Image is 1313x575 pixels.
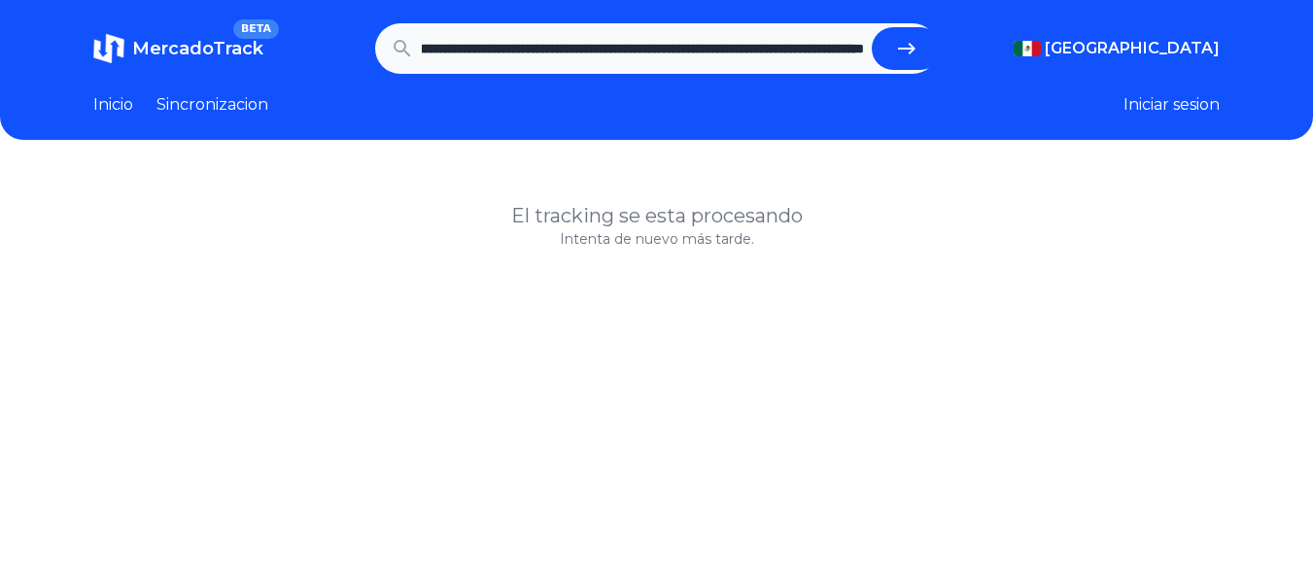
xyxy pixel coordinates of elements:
[93,33,263,64] a: MercadoTrackBETA
[1123,93,1220,117] button: Iniciar sesion
[93,93,133,117] a: Inicio
[93,202,1220,229] h1: El tracking se esta procesando
[132,38,263,59] span: MercadoTrack
[1014,37,1220,60] button: [GEOGRAPHIC_DATA]
[1014,41,1041,56] img: Mexico
[233,19,279,39] span: BETA
[93,33,124,64] img: MercadoTrack
[1045,37,1220,60] span: [GEOGRAPHIC_DATA]
[156,93,268,117] a: Sincronizacion
[93,229,1220,249] p: Intenta de nuevo más tarde.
